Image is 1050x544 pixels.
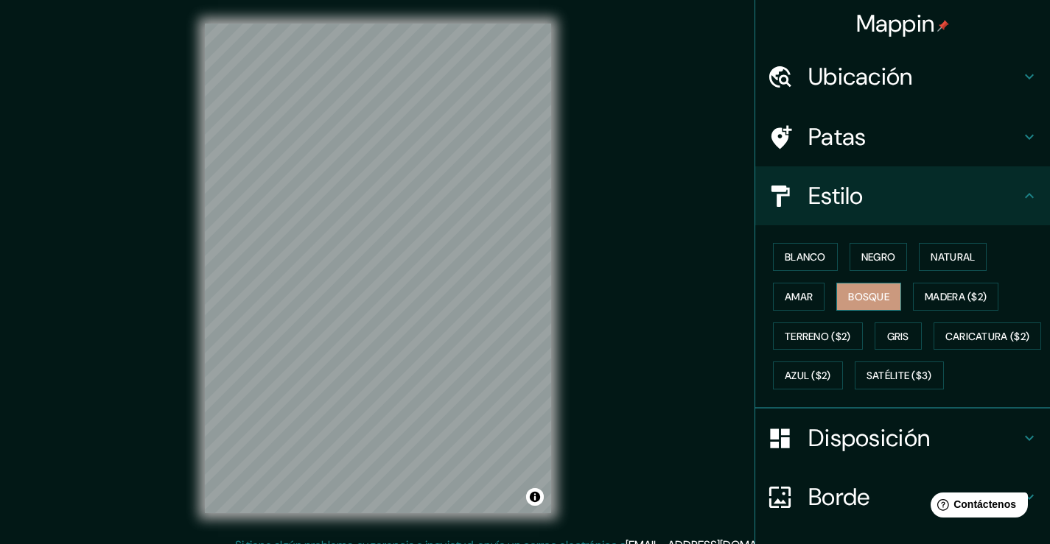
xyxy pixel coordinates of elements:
button: Terreno ($2) [773,322,863,350]
font: Borde [808,481,870,512]
div: Disposición [755,409,1050,467]
font: Patas [808,121,867,152]
font: Madera ($2) [925,290,987,303]
div: Patas [755,107,1050,166]
button: Caricatura ($2) [934,322,1042,350]
font: Gris [887,330,909,343]
div: Borde [755,467,1050,526]
button: Negro [850,243,908,271]
button: Azul ($2) [773,361,843,389]
font: Negro [861,250,896,264]
font: Amar [785,290,813,303]
div: Ubicación [755,47,1050,106]
canvas: Mapa [205,24,551,513]
font: Mappin [856,8,935,39]
font: Estilo [808,180,864,211]
font: Azul ($2) [785,370,831,383]
font: Blanco [785,250,826,264]
iframe: Lanzador de widgets de ayuda [919,487,1034,528]
font: Disposición [808,423,930,453]
button: Bosque [836,283,901,311]
font: Bosque [848,290,889,303]
font: Satélite ($3) [867,370,932,383]
img: pin-icon.png [937,20,949,32]
button: Amar [773,283,825,311]
font: Terreno ($2) [785,330,851,343]
button: Blanco [773,243,838,271]
font: Natural [931,250,975,264]
button: Activar o desactivar atribución [526,488,544,506]
button: Satélite ($3) [855,361,944,389]
button: Madera ($2) [913,283,998,311]
button: Gris [875,322,922,350]
font: Caricatura ($2) [945,330,1030,343]
button: Natural [919,243,987,271]
font: Ubicación [808,61,913,92]
div: Estilo [755,166,1050,225]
